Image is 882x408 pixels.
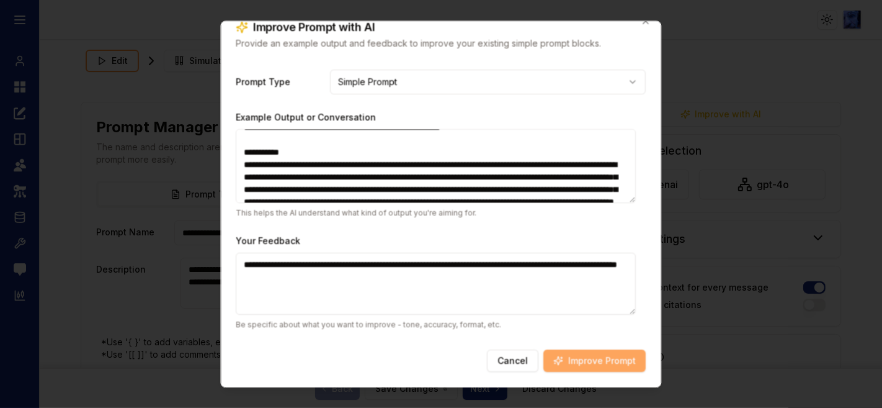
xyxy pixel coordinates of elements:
[236,76,321,88] label: Prompt Type
[236,209,646,219] p: This helps the AI understand what kind of output you're aiming for.
[236,21,646,34] h2: Improve Prompt with AI
[236,37,646,50] p: Provide an example output and feedback to improve your existing simple prompt blocks.
[236,236,301,247] label: Your Feedback
[488,350,539,373] button: Cancel
[236,112,376,122] label: Example Output or Conversation
[544,350,646,373] button: Improve Prompt
[236,320,646,330] p: Be specific about what you want to improve - tone, accuracy, format, etc.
